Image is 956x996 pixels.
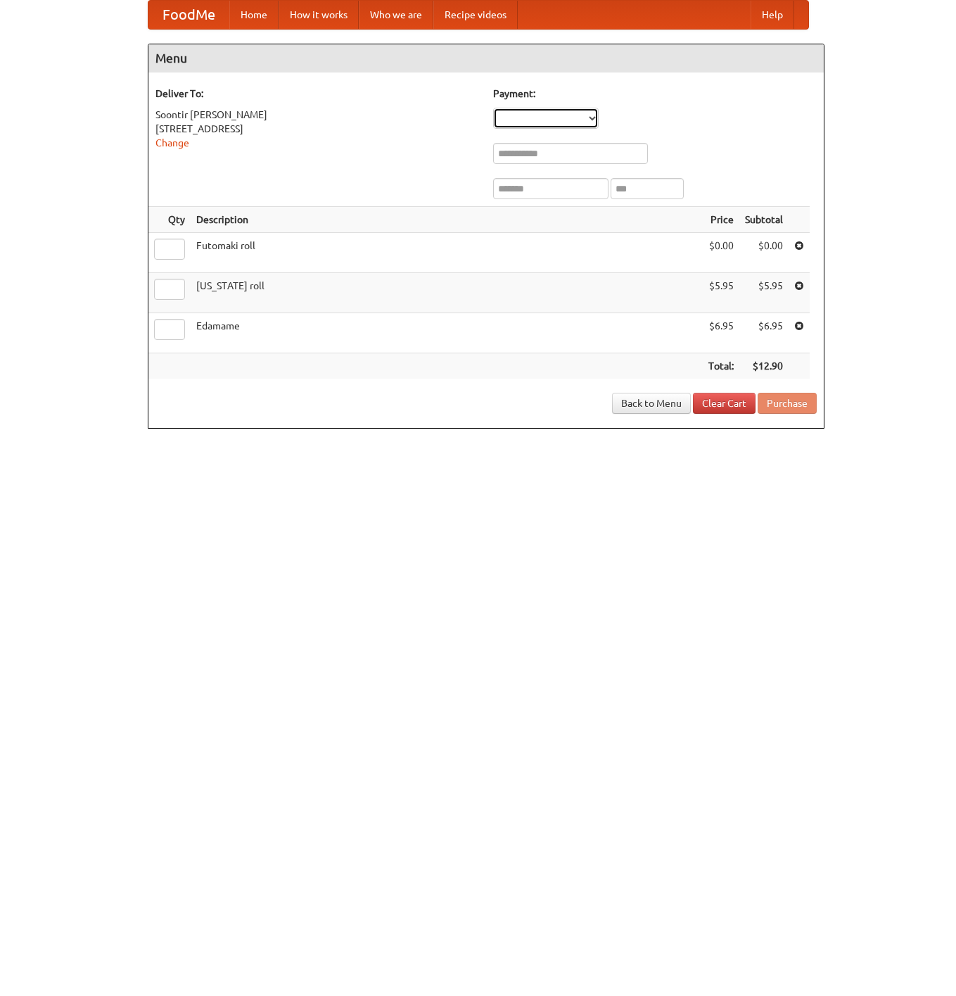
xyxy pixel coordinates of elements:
th: Description [191,207,703,233]
td: Edamame [191,313,703,353]
td: $0.00 [703,233,739,273]
th: Subtotal [739,207,789,233]
h5: Payment: [493,87,817,101]
a: Recipe videos [433,1,518,29]
td: $0.00 [739,233,789,273]
th: $12.90 [739,353,789,379]
a: Help [751,1,794,29]
td: $5.95 [703,273,739,313]
td: $6.95 [703,313,739,353]
a: Clear Cart [693,393,756,414]
th: Qty [148,207,191,233]
div: Soontir [PERSON_NAME] [155,108,479,122]
div: [STREET_ADDRESS] [155,122,479,136]
h5: Deliver To: [155,87,479,101]
button: Purchase [758,393,817,414]
td: $5.95 [739,273,789,313]
a: Back to Menu [612,393,691,414]
th: Total: [703,353,739,379]
h4: Menu [148,44,824,73]
td: Futomaki roll [191,233,703,273]
a: How it works [279,1,359,29]
td: $6.95 [739,313,789,353]
a: FoodMe [148,1,229,29]
a: Change [155,137,189,149]
td: [US_STATE] roll [191,273,703,313]
a: Home [229,1,279,29]
a: Who we are [359,1,433,29]
th: Price [703,207,739,233]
